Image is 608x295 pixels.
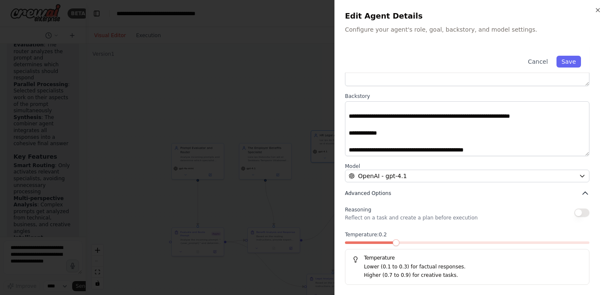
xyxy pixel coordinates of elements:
[345,10,598,22] h2: Edit Agent Details
[345,163,589,170] label: Model
[352,254,582,261] h5: Temperature
[523,56,553,68] button: Cancel
[345,231,387,238] span: Temperature: 0.2
[364,263,582,271] p: Lower (0.1 to 0.3) for factual responses.
[345,25,598,34] p: Configure your agent's role, goal, backstory, and model settings.
[556,56,581,68] button: Save
[345,93,589,100] label: Backstory
[345,170,589,182] button: OpenAI - gpt-4.1
[364,271,582,280] p: Higher (0.7 to 0.9) for creative tasks.
[345,189,589,198] button: Advanced Options
[345,207,371,213] span: Reasoning
[345,190,391,197] span: Advanced Options
[345,214,478,221] p: Reflect on a task and create a plan before execution
[358,172,407,180] span: OpenAI - gpt-4.1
